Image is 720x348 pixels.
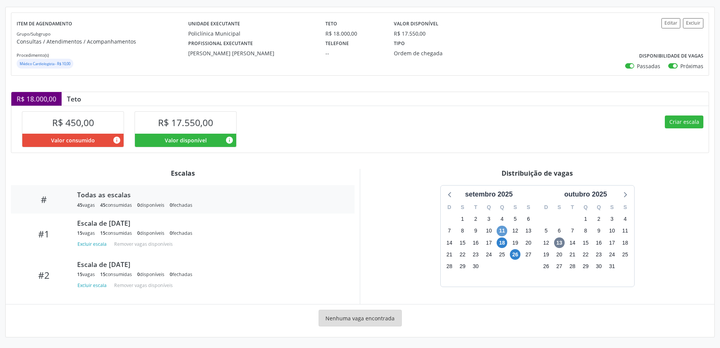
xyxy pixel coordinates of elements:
[137,202,164,208] div: disponíveis
[554,249,565,260] span: segunda-feira, 20 de outubro de 2025
[16,228,72,239] div: #1
[522,201,535,213] div: S
[77,202,95,208] div: vagas
[579,201,592,213] div: Q
[553,201,566,213] div: S
[444,226,455,236] span: domingo, 7 de setembro de 2025
[554,261,565,272] span: segunda-feira, 27 de outubro de 2025
[510,214,520,225] span: sexta-feira, 5 de setembro de 2025
[77,190,344,199] div: Todas as escalas
[607,214,617,225] span: sexta-feira, 3 de outubro de 2025
[137,230,164,236] div: disponíveis
[593,237,604,248] span: quinta-feira, 16 de outubro de 2025
[483,214,494,225] span: quarta-feira, 3 de setembro de 2025
[607,237,617,248] span: sexta-feira, 17 de outubro de 2025
[471,214,481,225] span: terça-feira, 2 de setembro de 2025
[77,260,344,268] div: Escala de [DATE]
[17,37,188,45] p: Consultas / Atendimentos / Acompanhamentos
[457,214,468,225] span: segunda-feira, 1 de setembro de 2025
[325,49,383,57] div: --
[554,237,565,248] span: segunda-feira, 13 de outubro de 2025
[619,201,632,213] div: S
[456,201,469,213] div: S
[554,226,565,236] span: segunda-feira, 6 de outubro de 2025
[607,226,617,236] span: sexta-feira, 10 de outubro de 2025
[510,237,520,248] span: sexta-feira, 19 de setembro de 2025
[680,62,703,70] label: Próximas
[523,249,534,260] span: sábado, 27 de setembro de 2025
[497,226,507,236] span: quinta-feira, 11 de setembro de 2025
[497,237,507,248] span: quinta-feira, 18 de setembro de 2025
[462,189,516,200] div: setembro 2025
[593,249,604,260] span: quinta-feira, 23 de outubro de 2025
[113,136,121,144] i: Valor consumido por agendamentos feitos para este serviço
[567,249,578,260] span: terça-feira, 21 de outubro de 2025
[637,62,660,70] label: Passadas
[17,31,51,37] small: Grupo/Subgrupo
[17,52,49,58] small: Procedimento(s)
[225,136,234,144] i: Valor disponível para agendamentos feitos para este serviço
[510,249,520,260] span: sexta-feira, 26 de setembro de 2025
[77,230,82,236] span: 15
[541,237,551,248] span: domingo, 12 de outubro de 2025
[471,261,481,272] span: terça-feira, 30 de setembro de 2025
[77,230,95,236] div: vagas
[188,49,315,57] div: [PERSON_NAME] [PERSON_NAME]
[137,202,140,208] span: 0
[639,50,703,62] label: Disponibilidade de vagas
[620,214,630,225] span: sábado, 4 de outubro de 2025
[497,214,507,225] span: quinta-feira, 4 de setembro de 2025
[661,18,680,28] button: Editar
[325,30,383,37] div: R$ 18.000,00
[170,230,172,236] span: 0
[100,271,132,278] div: consumidas
[170,202,172,208] span: 0
[580,261,591,272] span: quarta-feira, 29 de outubro de 2025
[158,116,213,129] span: R$ 17.550,00
[16,194,72,205] div: #
[457,249,468,260] span: segunda-feira, 22 de setembro de 2025
[605,201,619,213] div: S
[394,30,426,37] div: R$ 17.550,00
[457,237,468,248] span: segunda-feira, 15 de setembro de 2025
[100,202,105,208] span: 45
[11,92,62,106] div: R$ 18.000,00
[443,201,456,213] div: D
[188,18,240,30] label: Unidade executante
[482,201,495,213] div: Q
[567,226,578,236] span: terça-feira, 7 de outubro de 2025
[188,37,253,49] label: Profissional executante
[620,249,630,260] span: sábado, 25 de outubro de 2025
[365,169,709,177] div: Distribuição de vagas
[683,18,703,28] button: Excluir
[100,271,105,278] span: 15
[77,280,110,290] button: Excluir escala
[620,226,630,236] span: sábado, 11 de outubro de 2025
[394,18,438,30] label: Valor disponível
[17,18,72,30] label: Item de agendamento
[137,230,140,236] span: 0
[541,261,551,272] span: domingo, 26 de outubro de 2025
[77,271,95,278] div: vagas
[561,189,610,200] div: outubro 2025
[469,201,482,213] div: T
[77,219,344,227] div: Escala de [DATE]
[444,261,455,272] span: domingo, 28 de setembro de 2025
[580,249,591,260] span: quarta-feira, 22 de outubro de 2025
[394,49,486,57] div: Ordem de chegada
[325,37,349,49] label: Telefone
[620,237,630,248] span: sábado, 18 de outubro de 2025
[566,201,579,213] div: T
[580,214,591,225] span: quarta-feira, 1 de outubro de 2025
[20,61,70,66] small: Médico Cardiologista - R$ 10,00
[77,271,82,278] span: 15
[170,271,192,278] div: fechadas
[509,201,522,213] div: S
[62,95,87,103] div: Teto
[11,169,355,177] div: Escalas
[580,237,591,248] span: quarta-feira, 15 de outubro de 2025
[483,249,494,260] span: quarta-feira, 24 de setembro de 2025
[471,249,481,260] span: terça-feira, 23 de setembro de 2025
[188,30,315,37] div: Policlínica Municipal
[523,226,534,236] span: sábado, 13 de setembro de 2025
